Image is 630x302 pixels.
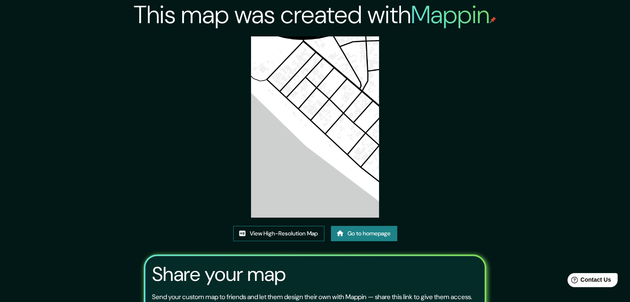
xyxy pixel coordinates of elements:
[331,226,397,241] a: Go to homepage
[233,226,324,241] a: View High-Resolution Map
[251,36,379,218] img: created-map
[490,17,496,23] img: mappin-pin
[152,263,286,286] h3: Share your map
[556,270,621,293] iframe: Help widget launcher
[152,292,472,302] p: Send your custom map to friends and let them design their own with Mappin — share this link to gi...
